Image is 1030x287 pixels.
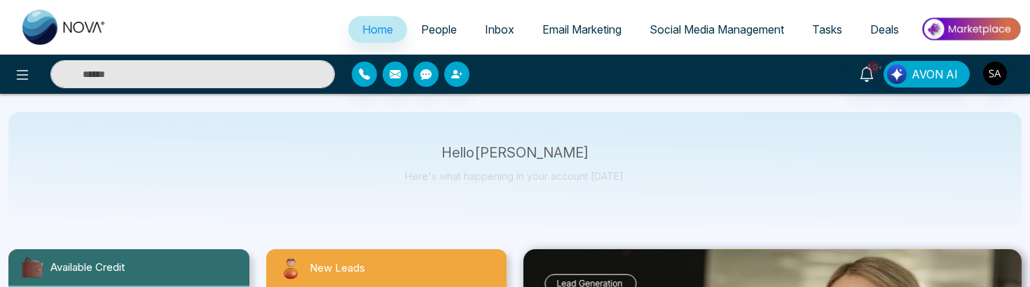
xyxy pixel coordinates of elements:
[867,61,879,73] span: 10+
[405,170,626,182] p: Here's what happening in your account [DATE].
[920,13,1022,45] img: Market-place.gif
[870,22,899,36] span: Deals
[884,61,970,87] button: AVON AI
[812,22,842,36] span: Tasks
[348,16,407,43] a: Home
[407,16,471,43] a: People
[528,16,636,43] a: Email Marketing
[798,16,856,43] a: Tasks
[856,16,913,43] a: Deals
[362,22,393,36] span: Home
[650,22,784,36] span: Social Media Management
[542,22,622,36] span: Email Marketing
[405,147,626,159] p: Hello [PERSON_NAME]
[20,255,45,280] img: availableCredit.svg
[22,10,107,45] img: Nova CRM Logo
[471,16,528,43] a: Inbox
[912,66,958,83] span: AVON AI
[50,260,125,276] span: Available Credit
[421,22,457,36] span: People
[983,62,1007,85] img: User Avatar
[277,255,304,281] img: newLeads.svg
[636,16,798,43] a: Social Media Management
[850,61,884,85] a: 10+
[485,22,514,36] span: Inbox
[310,260,365,276] span: New Leads
[887,64,907,84] img: Lead Flow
